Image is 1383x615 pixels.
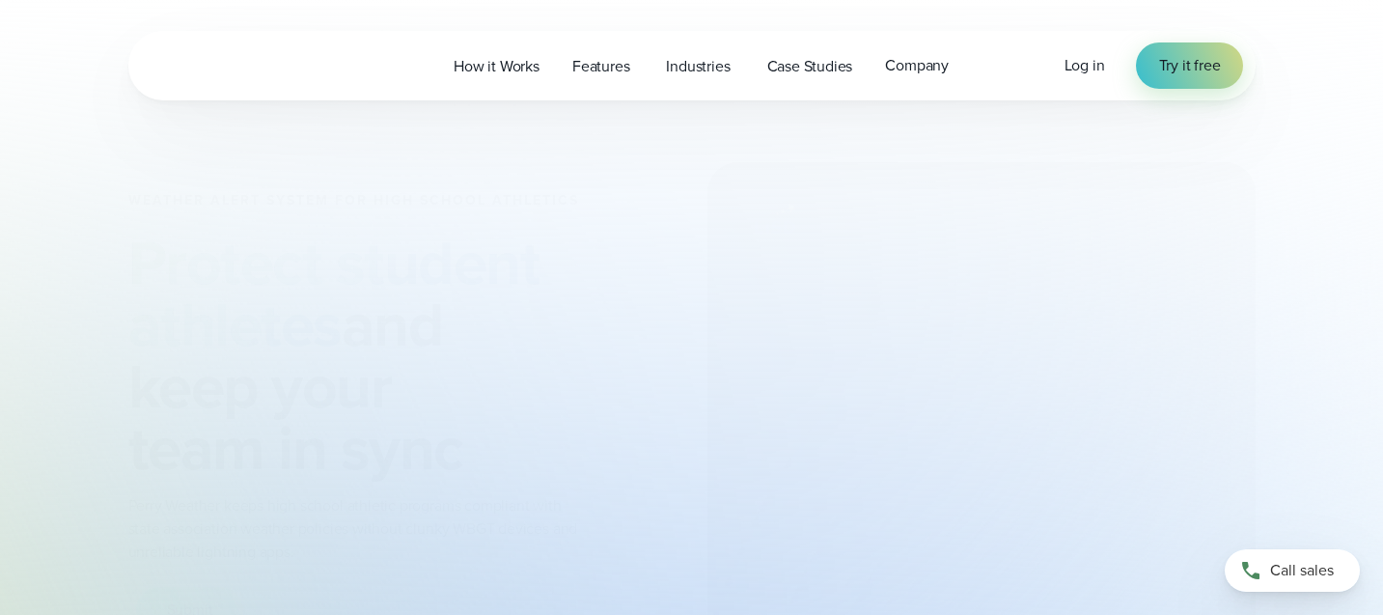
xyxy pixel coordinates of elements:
span: Features [572,55,630,78]
span: Industries [666,55,730,78]
span: Company [885,54,949,77]
span: How it Works [454,55,539,78]
a: Try it free [1136,42,1244,89]
span: Try it free [1159,54,1221,77]
span: Log in [1065,54,1105,76]
a: Call sales [1225,549,1360,592]
span: Call sales [1270,559,1334,582]
a: Log in [1065,54,1105,77]
span: Case Studies [767,55,853,78]
a: How it Works [437,46,556,86]
a: Case Studies [751,46,870,86]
